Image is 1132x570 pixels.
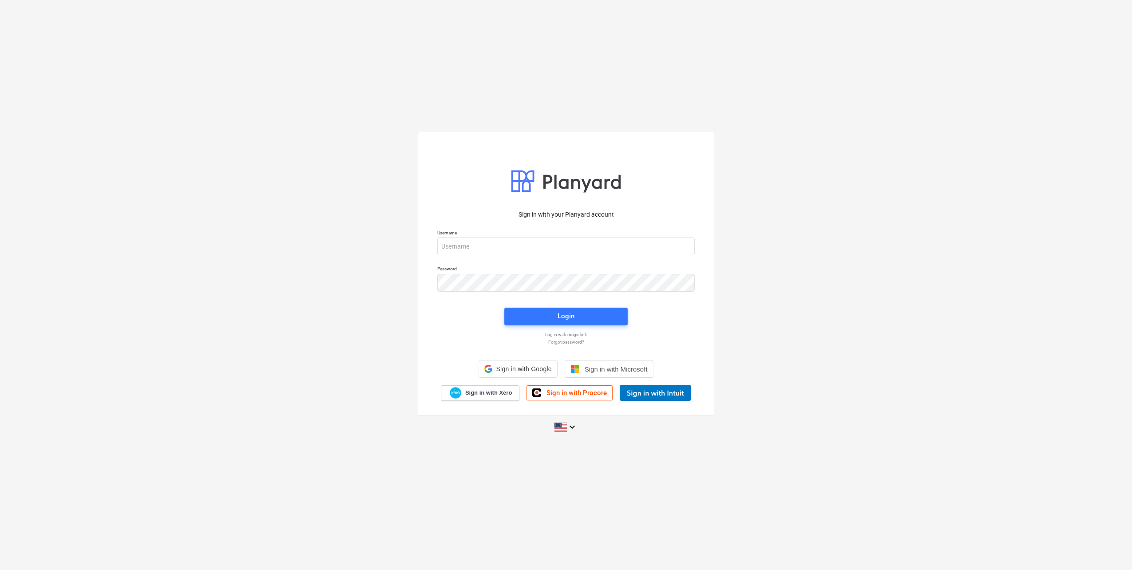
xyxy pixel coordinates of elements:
p: Sign in with your Planyard account [437,210,695,219]
span: Sign in with Microsoft [585,365,648,373]
span: Sign in with Xero [465,389,512,397]
p: Password [437,266,695,273]
p: Username [437,230,695,237]
img: Microsoft logo [570,364,579,373]
a: Sign in with Xero [441,385,520,401]
span: Sign in with Google [496,365,551,372]
div: Login [558,310,574,322]
div: Sign in with Google [479,360,557,378]
a: Sign in with Procore [527,385,613,400]
a: Log in with magic link [433,332,699,337]
button: Login [504,308,628,325]
input: Username [437,237,695,255]
a: Forgot password? [433,339,699,345]
img: Xero logo [450,387,461,399]
span: Sign in with Procore [546,389,607,397]
i: keyboard_arrow_down [567,422,578,432]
